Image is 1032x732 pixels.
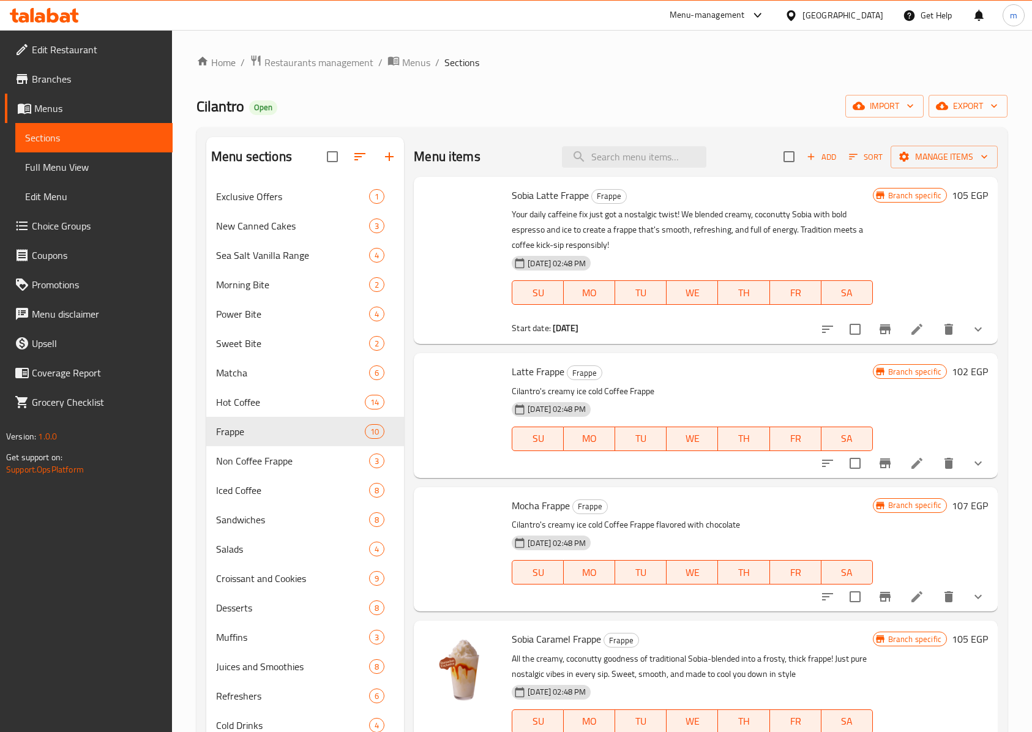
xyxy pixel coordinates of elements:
span: Start date: [512,320,551,336]
span: 14 [365,397,384,408]
div: items [369,365,384,380]
span: MO [569,430,610,447]
div: Frappe [591,189,627,204]
span: SU [517,712,559,730]
input: search [562,146,706,168]
p: All the creamy, coconutty goodness of traditional Sobia-blended into a frosty, thick frappe! Just... [512,651,872,682]
span: 2 [370,338,384,349]
span: 6 [370,367,384,379]
h6: 107 EGP [952,497,988,514]
button: MO [564,560,615,584]
div: Frappe [604,633,639,648]
div: items [369,689,384,703]
button: show more [963,315,993,344]
div: Morning Bite2 [206,270,404,299]
div: Hot Coffee [216,395,365,409]
span: Open [249,102,277,113]
div: items [365,395,384,409]
div: Croissant and Cookies9 [206,564,404,593]
span: [DATE] 02:48 PM [523,258,591,269]
div: items [369,542,384,556]
span: FR [775,712,817,730]
div: Power Bite4 [206,299,404,329]
a: Grocery Checklist [5,387,173,417]
div: [GEOGRAPHIC_DATA] [802,9,883,22]
p: Cilantro's creamy ice cold Coffee Frappe [512,384,872,399]
span: Sandwiches [216,512,369,527]
span: 4 [370,250,384,261]
button: MO [564,280,615,305]
li: / [241,55,245,70]
span: Sort items [841,148,891,166]
span: 8 [370,661,384,673]
span: SA [826,430,868,447]
span: Frappe [573,499,607,514]
span: 2 [370,279,384,291]
button: SU [512,427,564,451]
span: Sections [25,130,163,145]
button: show more [963,449,993,478]
span: 6 [370,690,384,702]
span: TH [723,284,765,302]
div: Menu-management [670,8,745,23]
span: WE [671,284,713,302]
h2: Menu items [414,148,480,166]
span: SU [517,430,559,447]
button: TH [718,560,769,584]
div: Salads4 [206,534,404,564]
div: Muffins3 [206,622,404,652]
span: Frappe [216,424,365,439]
span: 10 [365,426,384,438]
button: delete [934,315,963,344]
button: sort-choices [813,582,842,611]
span: TU [620,430,662,447]
span: Branch specific [883,633,946,645]
span: 3 [370,455,384,467]
button: FR [770,280,821,305]
h6: 105 EGP [952,187,988,204]
span: Branch specific [883,366,946,378]
span: Select section [776,144,802,170]
div: items [369,307,384,321]
div: Hot Coffee14 [206,387,404,417]
span: Full Menu View [25,160,163,174]
button: show more [963,582,993,611]
div: items [369,630,384,644]
span: import [855,99,914,114]
span: WE [671,430,713,447]
div: items [369,189,384,204]
button: TH [718,427,769,451]
span: 8 [370,514,384,526]
a: Restaurants management [250,54,373,70]
svg: Show Choices [971,322,985,337]
span: Coverage Report [32,365,163,380]
a: Menus [5,94,173,123]
span: Muffins [216,630,369,644]
span: Frappe [567,366,602,380]
button: SA [821,280,873,305]
span: 4 [370,543,384,555]
span: TH [723,564,765,581]
li: / [435,55,439,70]
div: Exclusive Offers1 [206,182,404,211]
span: Edit Restaurant [32,42,163,57]
span: New Canned Cakes [216,218,369,233]
h6: 105 EGP [952,630,988,648]
a: Full Menu View [15,152,173,182]
div: Non Coffee Frappe3 [206,446,404,476]
button: WE [667,560,718,584]
span: Coupons [32,248,163,263]
button: FR [770,560,821,584]
span: Matcha [216,365,369,380]
span: Mocha Frappe [512,496,570,515]
button: Add section [375,142,404,171]
span: Restaurants management [264,55,373,70]
li: / [378,55,383,70]
button: FR [770,427,821,451]
span: Select to update [842,316,868,342]
button: TU [615,427,667,451]
span: SA [826,284,868,302]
